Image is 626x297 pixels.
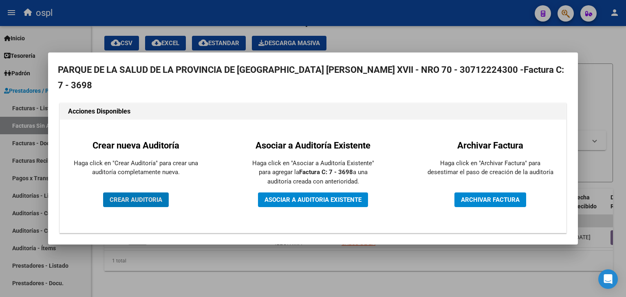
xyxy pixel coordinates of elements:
[258,192,368,207] button: ASOCIAR A AUDITORIA EXISTENTE
[598,269,618,289] div: Open Intercom Messenger
[427,139,553,152] h2: Archivar Factura
[68,107,558,116] h1: Acciones Disponibles
[299,168,353,176] strong: Factura C: 7 - 3698
[461,196,520,203] span: ARCHIVAR FACTURA
[73,159,199,177] p: Haga click en "Crear Auditoría" para crear una auditoría completamente nueva.
[73,139,199,152] h2: Crear nueva Auditoría
[58,62,568,93] h2: PARQUE DE LA SALUD DE LA PROVINCIA DE [GEOGRAPHIC_DATA] [PERSON_NAME] XVII - NRO 70 - 30712224300 -
[250,139,376,152] h2: Asociar a Auditoría Existente
[250,159,376,186] p: Haga click en "Asociar a Auditoría Existente" para agregar la a una auditoría creada con anterior...
[103,192,169,207] button: CREAR AUDITORIA
[265,196,361,203] span: ASOCIAR A AUDITORIA EXISTENTE
[454,192,526,207] button: ARCHIVAR FACTURA
[427,159,553,177] p: Haga click en "Archivar Factura" para desestimar el paso de creación de la auditoría
[58,65,564,90] strong: Factura C: 7 - 3698
[110,196,162,203] span: CREAR AUDITORIA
